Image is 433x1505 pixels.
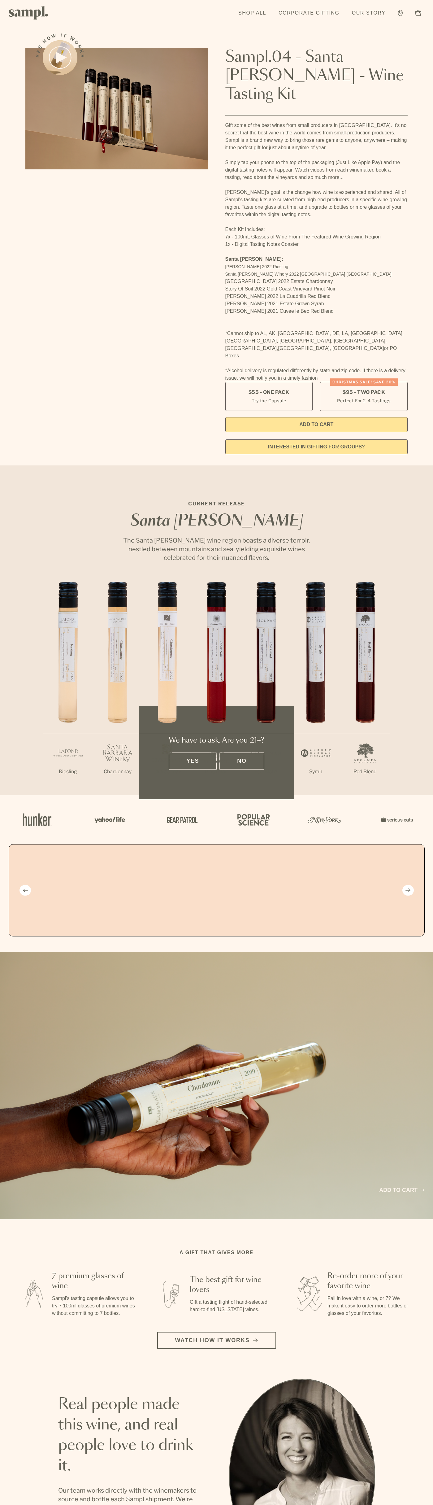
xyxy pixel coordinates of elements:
p: Pinot Noir [192,768,241,775]
p: Chardonnay [93,768,142,775]
small: Try the Capsule [252,397,286,404]
small: Perfect For 2-4 Tastings [337,397,390,404]
button: See how it works [43,40,77,75]
p: Red Blend [340,768,390,775]
li: 5 / 7 [241,582,291,795]
li: 2 / 7 [93,582,142,795]
li: 1 / 7 [43,582,93,795]
li: 6 / 7 [291,582,340,795]
p: Syrah [291,768,340,775]
span: $55 - One Pack [249,389,289,396]
img: Sampl logo [9,6,48,20]
p: Riesling [43,768,93,775]
p: Red Blend [241,768,291,775]
p: Chardonnay [142,768,192,775]
img: Sampl.04 - Santa Barbara - Wine Tasting Kit [25,48,208,169]
a: Our Story [349,6,389,20]
li: 7 / 7 [340,582,390,795]
a: interested in gifting for groups? [225,439,408,454]
button: Add to Cart [225,417,408,432]
a: Add to cart [379,1186,424,1194]
button: Previous slide [19,885,31,896]
a: Shop All [235,6,269,20]
li: 3 / 7 [142,582,192,795]
div: Christmas SALE! Save 20% [330,378,398,386]
button: Next slide [402,885,414,896]
a: Corporate Gifting [275,6,343,20]
li: 4 / 7 [192,582,241,795]
span: $95 - Two Pack [343,389,385,396]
